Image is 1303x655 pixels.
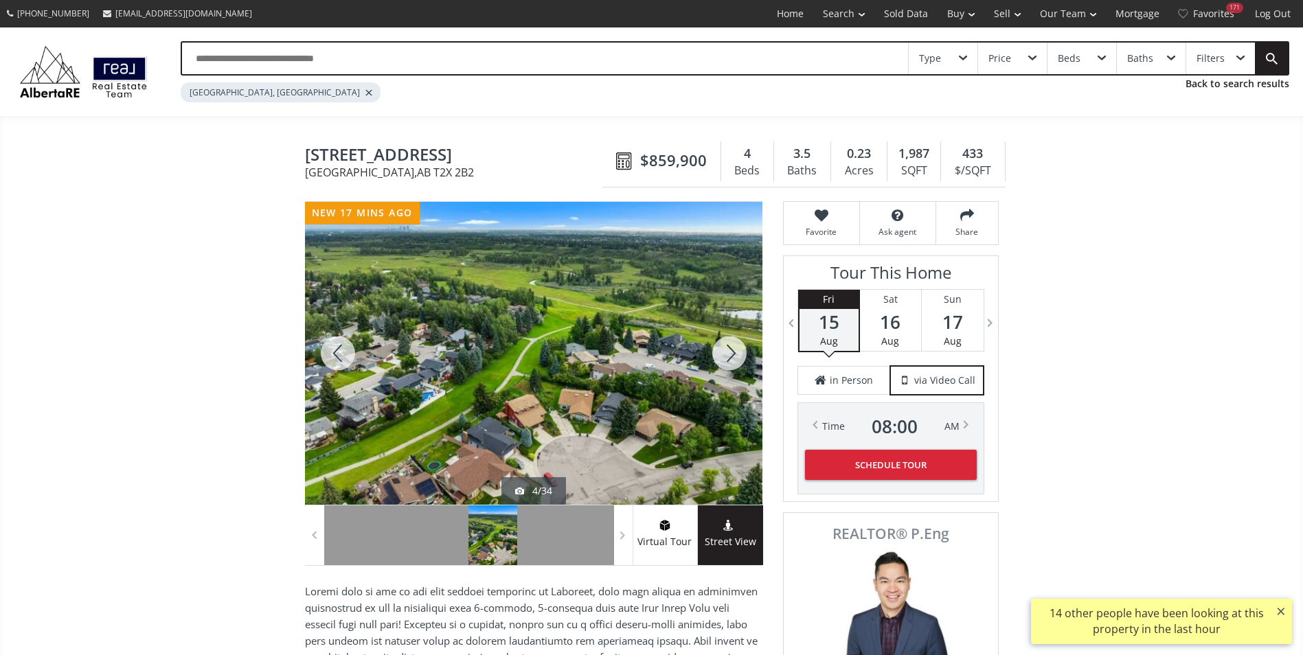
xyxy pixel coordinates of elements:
span: via Video Call [914,374,975,387]
span: Street View [698,534,763,550]
div: Sun [922,290,984,309]
span: Virtual Tour [633,534,697,550]
div: new 17 mins ago [305,202,420,225]
div: 3.5 [781,145,824,163]
span: Aug [820,334,838,347]
span: Aug [881,334,899,347]
span: 1,987 [898,145,929,163]
div: 0.23 [838,145,880,163]
div: $/SQFT [948,161,997,181]
a: [EMAIL_ADDRESS][DOMAIN_NAME] [96,1,259,26]
span: 16 [860,312,921,332]
div: 16 Sunmount Green SE Calgary, AB T2X 2B2 - Photo 4 of 34 [305,202,762,505]
button: × [1270,599,1292,623]
span: 15 [800,312,859,332]
span: 16 Sunmount Green SE [305,146,609,167]
img: virtual tour icon [658,520,672,531]
div: 4/34 [515,484,552,498]
div: Type [919,54,941,63]
div: Baths [1127,54,1153,63]
span: REALTOR® P.Eng [799,527,983,541]
span: Aug [944,334,962,347]
span: [GEOGRAPHIC_DATA] , AB T2X 2B2 [305,167,609,178]
div: Beds [728,161,767,181]
div: [GEOGRAPHIC_DATA], [GEOGRAPHIC_DATA] [181,82,381,102]
div: Baths [781,161,824,181]
span: [PHONE_NUMBER] [17,8,89,19]
div: Time AM [822,417,960,436]
span: Share [943,226,991,238]
div: SQFT [894,161,933,181]
button: Schedule Tour [805,450,977,480]
div: 4 [728,145,767,163]
span: Favorite [791,226,852,238]
div: Fri [800,290,859,309]
span: in Person [830,374,873,387]
a: Back to search results [1186,77,1289,91]
h3: Tour This Home [797,263,984,289]
a: virtual tour iconVirtual Tour [633,505,698,565]
div: 14 other people have been looking at this property in the last hour [1038,606,1275,637]
div: 433 [948,145,997,163]
span: 17 [922,312,984,332]
div: 171 [1226,3,1243,13]
div: Beds [1058,54,1080,63]
div: Price [988,54,1011,63]
span: Ask agent [867,226,929,238]
span: 08 : 00 [872,417,918,436]
img: Logo [14,43,153,101]
div: Filters [1197,54,1225,63]
span: [EMAIL_ADDRESS][DOMAIN_NAME] [115,8,252,19]
div: Acres [838,161,880,181]
div: Sat [860,290,921,309]
span: $859,900 [640,150,707,171]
